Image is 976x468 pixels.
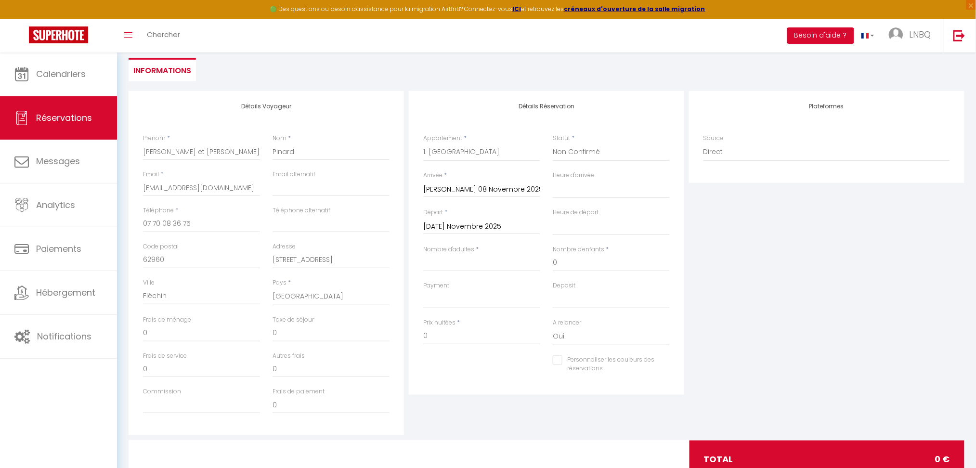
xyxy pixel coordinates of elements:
[953,29,965,41] img: logout
[36,155,80,167] span: Messages
[423,134,462,143] label: Appartement
[273,315,314,325] label: Taxe de séjour
[935,425,969,461] iframe: Chat
[36,112,92,124] span: Réservations
[910,28,931,40] span: LNBQ
[553,318,581,327] label: A relancer
[143,170,159,179] label: Email
[423,171,442,180] label: Arrivée
[423,103,670,110] h4: Détails Réservation
[143,242,179,251] label: Code postal
[423,318,455,327] label: Prix nuitées
[143,315,191,325] label: Frais de ménage
[8,4,37,33] button: Ouvrir le widget de chat LiveChat
[423,245,474,254] label: Nombre d'adultes
[553,245,604,254] label: Nombre d'enfants
[273,351,305,361] label: Autres frais
[36,68,86,80] span: Calendriers
[143,103,390,110] h4: Détails Voyageur
[36,286,95,299] span: Hébergement
[37,330,91,342] span: Notifications
[129,58,196,81] li: Informations
[143,387,181,396] label: Commission
[553,171,594,180] label: Heure d'arrivée
[273,387,325,396] label: Frais de paiement
[553,134,570,143] label: Statut
[36,243,81,255] span: Paiements
[889,27,903,42] img: ...
[147,29,180,39] span: Chercher
[703,103,950,110] h4: Plateformes
[143,134,166,143] label: Prénom
[553,281,575,290] label: Deposit
[273,278,286,287] label: Pays
[882,19,943,52] a: ... LNBQ
[423,208,443,217] label: Départ
[29,26,88,43] img: Super Booking
[143,351,187,361] label: Frais de service
[553,208,599,217] label: Heure de départ
[703,134,724,143] label: Source
[143,206,174,215] label: Téléphone
[273,134,286,143] label: Nom
[143,278,155,287] label: Ville
[564,5,705,13] a: créneaux d'ouverture de la salle migration
[273,242,296,251] label: Adresse
[36,199,75,211] span: Analytics
[512,5,521,13] a: ICI
[787,27,854,44] button: Besoin d'aide ?
[273,206,330,215] label: Téléphone alternatif
[140,19,187,52] a: Chercher
[273,170,315,179] label: Email alternatif
[423,281,449,290] label: Payment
